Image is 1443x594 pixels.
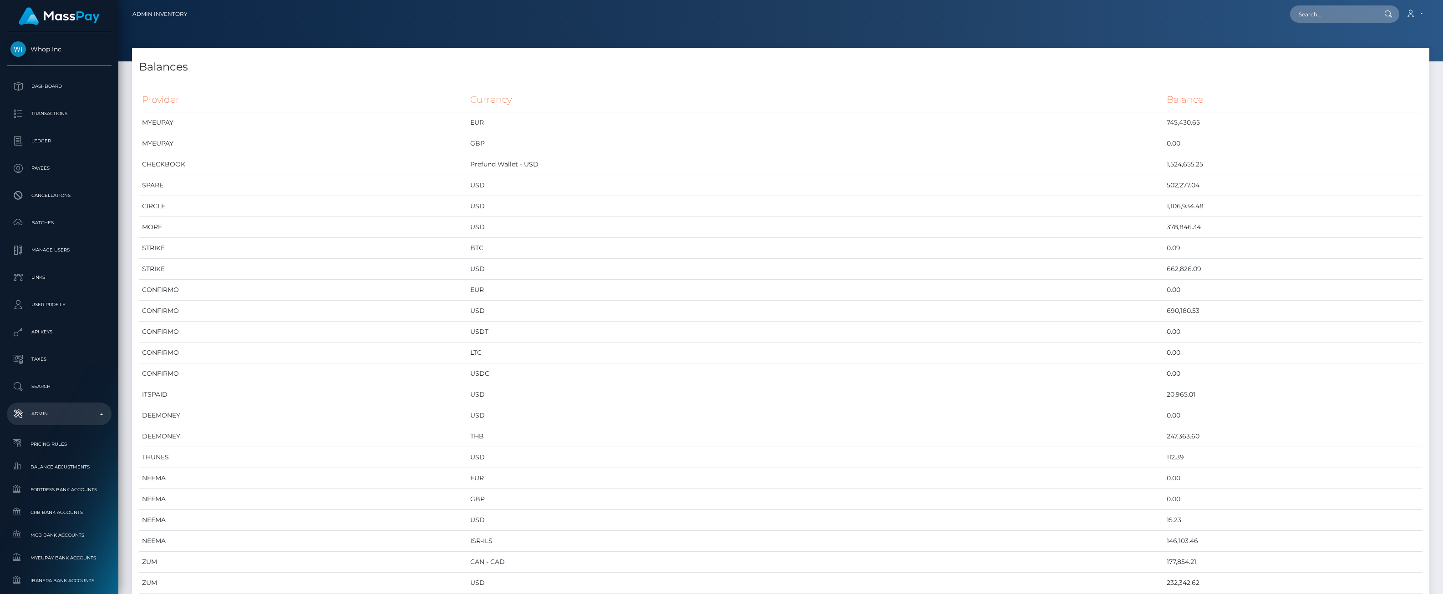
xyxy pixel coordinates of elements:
td: GBP [467,489,1164,510]
td: 112.39 [1164,447,1423,468]
td: Prefund Wallet - USD [467,154,1164,175]
a: Balance Adjustments [7,457,112,477]
td: 232,342.62 [1164,573,1423,594]
td: USD [467,384,1164,405]
td: MORE [139,217,467,238]
td: 1,524,655.25 [1164,154,1423,175]
td: GBP [467,133,1164,154]
td: USDT [467,322,1164,342]
td: CONFIRMO [139,342,467,363]
a: Ibanera Bank Accounts [7,571,112,590]
td: CONFIRMO [139,363,467,384]
a: Search [7,375,112,398]
td: THB [467,426,1164,447]
td: 0.00 [1164,280,1423,301]
td: 15.23 [1164,510,1423,531]
a: MCB Bank Accounts [7,525,112,545]
p: User Profile [10,298,108,312]
td: 0.09 [1164,238,1423,259]
td: BTC [467,238,1164,259]
td: ZUM [139,552,467,573]
td: 0.00 [1164,489,1423,510]
a: Admin [7,403,112,425]
td: 0.00 [1164,363,1423,384]
td: THUNES [139,447,467,468]
a: Cancellations [7,184,112,207]
span: Balance Adjustments [10,462,108,472]
td: DEEMONEY [139,426,467,447]
td: USD [467,217,1164,238]
td: NEEMA [139,531,467,552]
td: USD [467,196,1164,217]
a: Payees [7,157,112,180]
span: MCB Bank Accounts [10,530,108,540]
p: Taxes [10,352,108,366]
td: CONFIRMO [139,322,467,342]
p: Batches [10,216,108,230]
td: 146,103.46 [1164,531,1423,552]
span: Whop Inc [7,45,112,53]
td: ITSPAID [139,384,467,405]
td: 378,846.34 [1164,217,1423,238]
td: NEEMA [139,468,467,489]
td: NEEMA [139,489,467,510]
th: Balance [1164,87,1423,112]
a: CRB Bank Accounts [7,503,112,522]
td: 0.00 [1164,468,1423,489]
a: Admin Inventory [132,5,188,24]
img: Whop Inc [10,41,26,57]
td: SPARE [139,175,467,196]
td: CAN - CAD [467,552,1164,573]
a: Batches [7,211,112,234]
td: MYEUPAY [139,112,467,133]
p: Search [10,380,108,393]
td: 177,854.21 [1164,552,1423,573]
p: Admin [10,407,108,421]
td: ISR-ILS [467,531,1164,552]
input: Search... [1290,5,1376,23]
td: STRIKE [139,259,467,280]
td: USD [467,510,1164,531]
th: Provider [139,87,467,112]
td: USD [467,301,1164,322]
th: Currency [467,87,1164,112]
a: Manage Users [7,239,112,262]
td: 20,965.01 [1164,384,1423,405]
a: API Keys [7,321,112,343]
p: API Keys [10,325,108,339]
td: 745,430.65 [1164,112,1423,133]
td: 247,363.60 [1164,426,1423,447]
p: Dashboard [10,80,108,93]
td: 502,277.04 [1164,175,1423,196]
td: LTC [467,342,1164,363]
td: EUR [467,112,1164,133]
td: USD [467,175,1164,196]
td: USDC [467,363,1164,384]
p: Transactions [10,107,108,121]
td: NEEMA [139,510,467,531]
td: STRIKE [139,238,467,259]
a: Ledger [7,130,112,152]
a: Fortress Bank Accounts [7,480,112,499]
td: DEEMONEY [139,405,467,426]
span: Pricing Rules [10,439,108,449]
img: MassPay Logo [19,7,100,25]
td: 1,106,934.48 [1164,196,1423,217]
td: 690,180.53 [1164,301,1423,322]
a: Dashboard [7,75,112,98]
p: Ledger [10,134,108,148]
td: 0.00 [1164,322,1423,342]
td: USD [467,405,1164,426]
td: USD [467,447,1164,468]
a: Links [7,266,112,289]
td: 0.00 [1164,133,1423,154]
td: USD [467,259,1164,280]
td: CHECKBOOK [139,154,467,175]
td: CIRCLE [139,196,467,217]
span: Fortress Bank Accounts [10,484,108,495]
td: EUR [467,468,1164,489]
td: 0.00 [1164,405,1423,426]
a: Transactions [7,102,112,125]
a: Pricing Rules [7,434,112,454]
td: 662,826.09 [1164,259,1423,280]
